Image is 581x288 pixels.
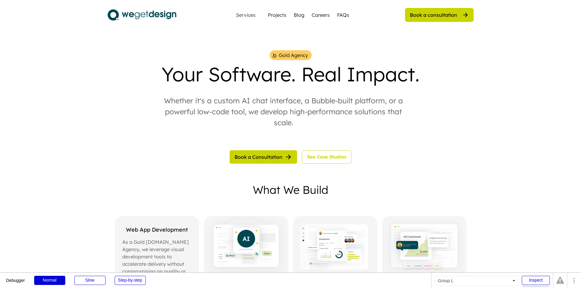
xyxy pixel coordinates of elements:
[268,11,286,19] a: Projects
[161,62,420,86] div: Your Software. Real Impact.
[230,150,297,164] button: Book a Consultation
[122,238,192,282] div: As a Gold [DOMAIN_NAME] Agency, we leverage visual development tools to accelerate delivery witho...
[294,11,304,19] a: Blog
[235,155,282,159] span: Book a Consultation
[6,273,25,283] div: Debugger
[435,276,518,286] div: Group L
[204,216,288,277] img: Custom%20AI%20Components.svg
[522,285,550,288] div: Show responsive boxes
[108,7,176,23] img: logo.svg
[122,226,192,233] div: Web App Development
[279,52,308,59] div: Gold Agency
[272,52,277,58] img: bubble%201.png
[302,150,351,164] button: See Case Studies
[253,184,328,195] div: What We Build
[312,11,330,19] a: Careers
[34,276,65,285] div: Normal
[74,276,106,285] div: Slow
[522,276,550,285] div: Inspect
[300,222,370,273] img: Internal%20Tools%20%26%20Dashboards.png
[161,95,405,128] div: Whether it's a custom AI chat interface, a Bubble-built platform, or a powerful low-code tool, we...
[410,12,457,18] div: Book a consultation
[382,216,466,277] img: API-First%20platform.png
[234,12,258,17] div: Services
[115,276,146,285] div: Step-by-step
[337,11,349,19] a: FAQs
